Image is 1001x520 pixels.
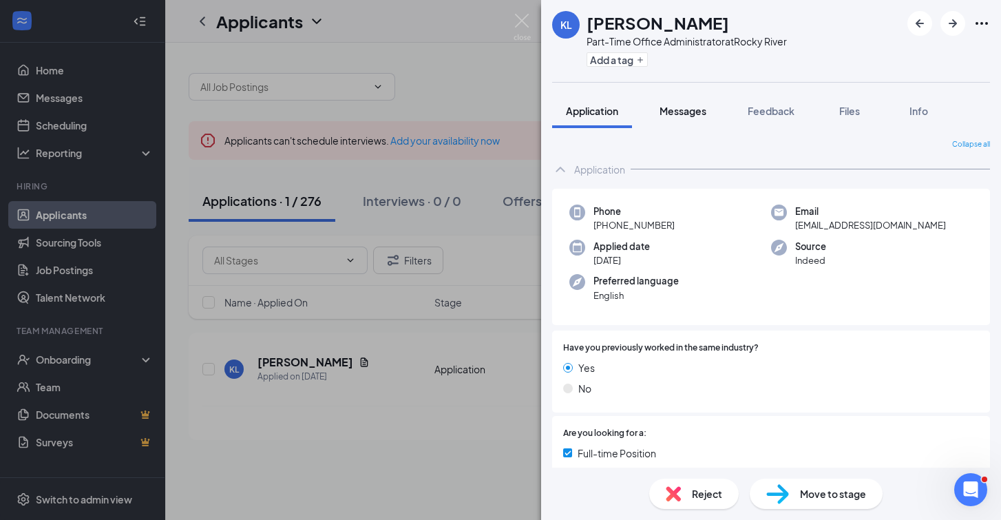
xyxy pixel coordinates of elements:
[945,15,961,32] svg: ArrowRight
[660,105,706,117] span: Messages
[748,105,794,117] span: Feedback
[593,205,675,218] span: Phone
[574,163,625,176] div: Application
[795,218,946,232] span: [EMAIL_ADDRESS][DOMAIN_NAME]
[593,274,679,288] span: Preferred language
[940,11,965,36] button: ArrowRight
[839,105,860,117] span: Files
[593,253,650,267] span: [DATE]
[593,218,675,232] span: [PHONE_NUMBER]
[909,105,928,117] span: Info
[795,253,826,267] span: Indeed
[973,15,990,32] svg: Ellipses
[578,381,591,396] span: No
[563,342,759,355] span: Have you previously worked in the same industry?
[795,240,826,253] span: Source
[560,18,572,32] div: KL
[692,486,722,501] span: Reject
[578,446,656,461] span: Full-time Position
[578,360,595,375] span: Yes
[912,15,928,32] svg: ArrowLeftNew
[593,240,650,253] span: Applied date
[566,105,618,117] span: Application
[954,473,987,506] iframe: Intercom live chat
[578,466,659,481] span: Part-time Position
[593,289,679,302] span: English
[907,11,932,36] button: ArrowLeftNew
[636,56,644,64] svg: Plus
[563,427,646,440] span: Are you looking for a:
[952,139,990,150] span: Collapse all
[552,161,569,178] svg: ChevronUp
[587,11,729,34] h1: [PERSON_NAME]
[587,34,787,48] div: Part-Time Office Administrator at Rocky River
[587,52,648,67] button: PlusAdd a tag
[795,205,946,218] span: Email
[800,486,866,501] span: Move to stage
